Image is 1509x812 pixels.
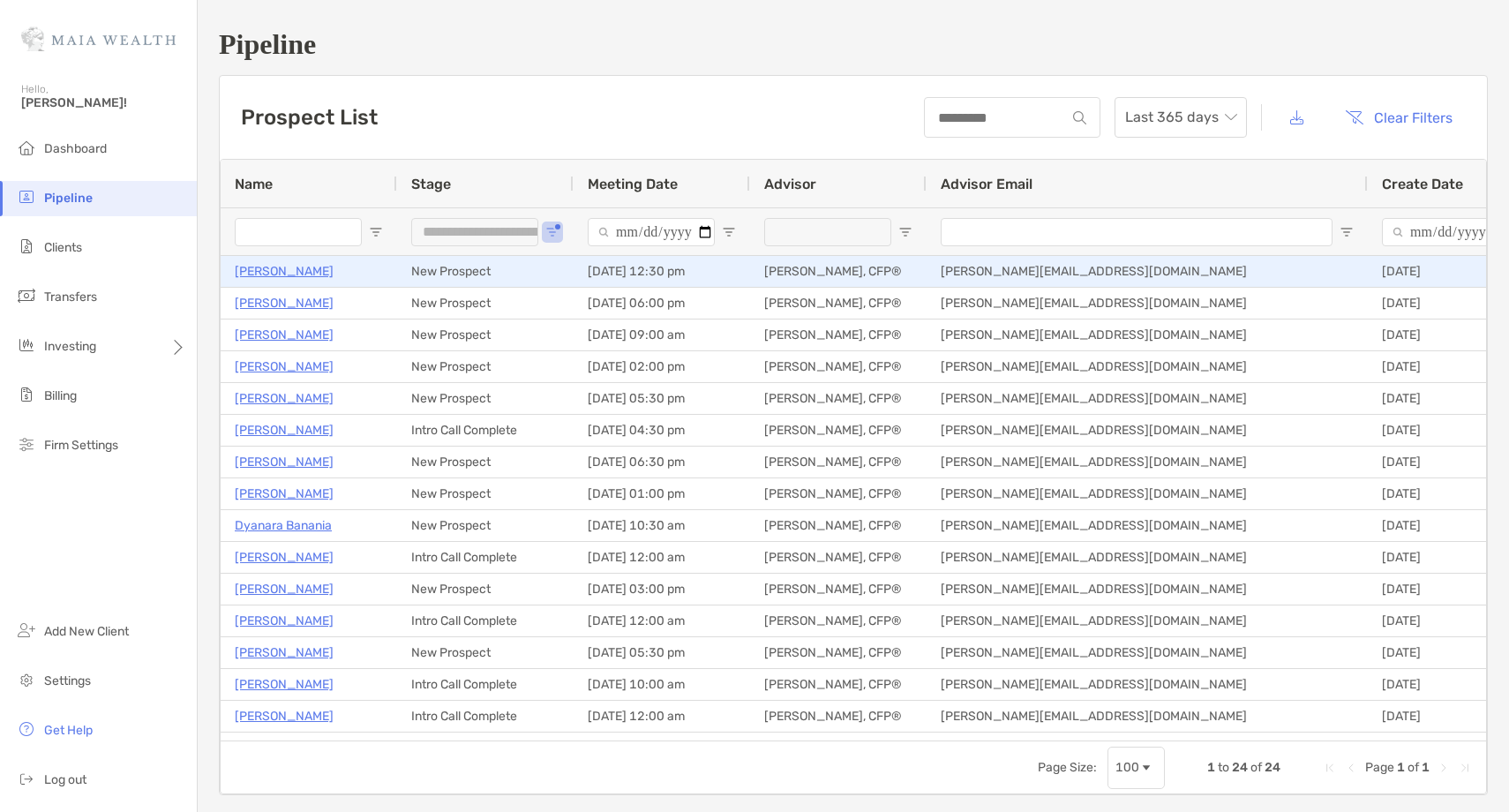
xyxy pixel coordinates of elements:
div: Intro Call Complete [397,733,574,763]
div: [DATE] 12:00 am [574,701,750,732]
a: [PERSON_NAME] [235,705,334,727]
span: Advisor [764,176,816,192]
div: New Prospect [397,256,574,287]
input: Name Filter Input [235,218,362,246]
div: New Prospect [397,574,574,605]
span: Stage [411,176,451,192]
span: to [1218,760,1229,775]
p: Dyanara Banania [235,515,332,537]
img: pipeline icon [16,186,37,207]
a: [PERSON_NAME] [235,324,334,346]
div: New Prospect [397,383,574,414]
span: Advisor Email [941,176,1032,192]
span: [PERSON_NAME]! [21,95,186,110]
div: [PERSON_NAME][EMAIL_ADDRESS][DOMAIN_NAME] [927,605,1368,636]
div: [DATE] 12:00 am [574,605,750,636]
div: [PERSON_NAME][EMAIL_ADDRESS][DOMAIN_NAME] [927,447,1368,477]
div: [PERSON_NAME][EMAIL_ADDRESS][DOMAIN_NAME] [927,288,1368,319]
img: input icon [1073,111,1086,124]
div: [DATE] 04:30 pm [574,415,750,446]
div: [PERSON_NAME], CFP® [750,637,927,668]
a: [PERSON_NAME] [235,387,334,410]
div: [DATE] 02:00 pm [574,351,750,382]
div: Next Page [1437,761,1451,775]
div: Intro Call Complete [397,701,574,732]
a: [PERSON_NAME] [235,451,334,473]
div: [PERSON_NAME], CFP® [750,669,927,700]
div: [PERSON_NAME], CFP® [750,605,927,636]
div: [PERSON_NAME], CFP® [750,351,927,382]
div: [DATE] 12:00 am [574,542,750,573]
span: Firm Settings [44,438,118,453]
div: Intro Call Complete [397,415,574,446]
div: Last Page [1458,761,1472,775]
p: [PERSON_NAME] [235,673,334,695]
img: add_new_client icon [16,620,37,641]
span: 24 [1232,760,1248,775]
span: Transfers [44,289,97,304]
div: New Prospect [397,351,574,382]
div: [PERSON_NAME], CFP® [750,383,927,414]
div: New Prospect [397,447,574,477]
span: Log out [44,772,86,787]
div: [PERSON_NAME][EMAIL_ADDRESS][DOMAIN_NAME] [927,478,1368,509]
span: Page [1365,760,1394,775]
div: [PERSON_NAME][EMAIL_ADDRESS][DOMAIN_NAME] [927,510,1368,541]
a: [PERSON_NAME] [235,546,334,568]
div: [DATE] 01:00 pm [574,478,750,509]
h1: Pipeline [219,28,1488,61]
div: New Prospect [397,320,574,350]
div: [PERSON_NAME][EMAIL_ADDRESS][DOMAIN_NAME] [927,733,1368,763]
span: Create Date [1382,176,1463,192]
img: logout icon [16,768,37,789]
div: [DATE] 06:00 pm [574,288,750,319]
div: [DATE] 10:30 am [574,510,750,541]
div: Intro Call Complete [397,605,574,636]
button: Open Filter Menu [898,225,912,239]
a: [PERSON_NAME] [235,292,334,314]
div: [PERSON_NAME], CFP® [750,320,927,350]
span: 24 [1265,760,1280,775]
div: [DATE] 03:00 pm [574,574,750,605]
img: get-help icon [16,718,37,740]
img: transfers icon [16,285,37,306]
a: [PERSON_NAME] [235,578,334,600]
div: [PERSON_NAME][EMAIL_ADDRESS][DOMAIN_NAME] [927,351,1368,382]
div: [PERSON_NAME], CFP® [750,256,927,287]
span: Billing [44,388,77,403]
div: [DATE] 10:00 am [574,669,750,700]
div: [PERSON_NAME][EMAIL_ADDRESS][DOMAIN_NAME] [927,256,1368,287]
a: [PERSON_NAME] [PERSON_NAME] [235,737,435,759]
img: billing icon [16,384,37,405]
span: 1 [1397,760,1405,775]
div: Page Size [1107,747,1165,789]
div: [PERSON_NAME], CFP® [750,701,927,732]
div: New Prospect [397,510,574,541]
a: [PERSON_NAME] [235,419,334,441]
a: [PERSON_NAME] [235,610,334,632]
div: Previous Page [1344,761,1358,775]
div: [DATE] 06:30 pm [574,447,750,477]
a: [PERSON_NAME] [235,356,334,378]
div: [PERSON_NAME], CFP® [750,510,927,541]
div: [PERSON_NAME][EMAIL_ADDRESS][DOMAIN_NAME] [927,669,1368,700]
span: Meeting Date [588,176,678,192]
p: [PERSON_NAME] [235,260,334,282]
div: [PERSON_NAME][EMAIL_ADDRESS][DOMAIN_NAME] [927,320,1368,350]
div: [PERSON_NAME], CFP® [750,733,927,763]
div: [PERSON_NAME][EMAIL_ADDRESS][DOMAIN_NAME] [927,701,1368,732]
span: Dashboard [44,141,107,156]
div: [PERSON_NAME], CFP® [750,415,927,446]
p: [PERSON_NAME] [235,642,334,664]
div: [PERSON_NAME][EMAIL_ADDRESS][DOMAIN_NAME] [927,637,1368,668]
img: dashboard icon [16,137,37,158]
div: [PERSON_NAME][EMAIL_ADDRESS][DOMAIN_NAME] [927,415,1368,446]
